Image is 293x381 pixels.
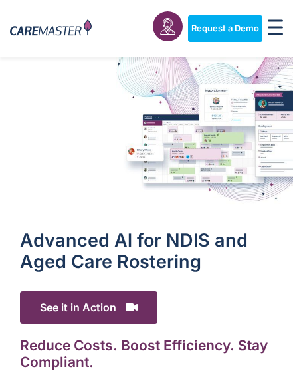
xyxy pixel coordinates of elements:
h2: Reduce Costs. Boost Efficiency. Stay Compliant. [20,337,273,370]
h1: Advanced Al for NDIS and Aged Care Rostering [20,230,273,273]
span: Request a Demo [191,23,259,34]
a: Request a Demo [188,15,262,42]
div: Menu Toggle [268,19,283,38]
span: See it in Action [20,291,157,324]
img: CareMaster Logo [10,19,92,37]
